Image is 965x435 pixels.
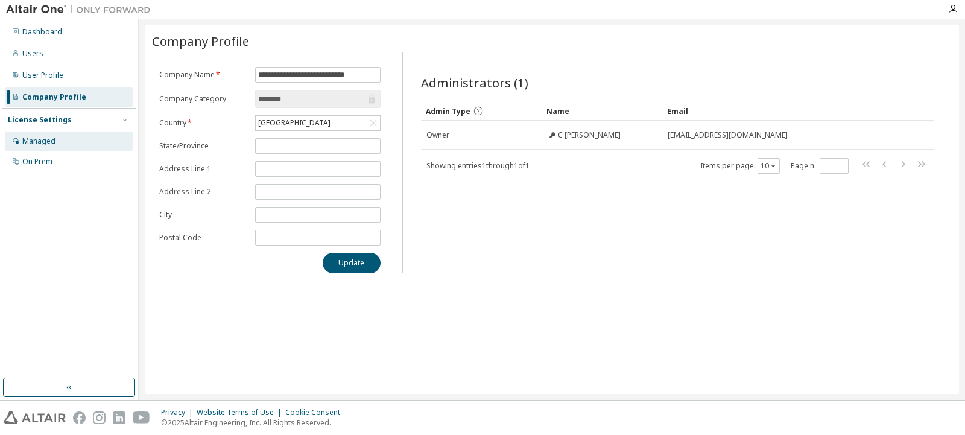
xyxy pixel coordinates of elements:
[73,411,86,424] img: facebook.svg
[22,27,62,37] div: Dashboard
[133,411,150,424] img: youtube.svg
[159,94,248,104] label: Company Category
[426,106,470,116] span: Admin Type
[8,115,72,125] div: License Settings
[22,71,63,80] div: User Profile
[761,161,777,171] button: 10
[22,157,52,167] div: On Prem
[159,233,248,243] label: Postal Code
[22,136,55,146] div: Managed
[113,411,125,424] img: linkedin.svg
[256,116,380,130] div: [GEOGRAPHIC_DATA]
[159,210,248,220] label: City
[546,101,657,121] div: Name
[159,118,248,128] label: Country
[159,187,248,197] label: Address Line 2
[4,411,66,424] img: altair_logo.svg
[791,158,849,174] span: Page n.
[667,101,900,121] div: Email
[6,4,157,16] img: Altair One
[152,33,249,49] span: Company Profile
[159,70,248,80] label: Company Name
[426,160,530,171] span: Showing entries 1 through 1 of 1
[323,253,381,273] button: Update
[700,158,780,174] span: Items per page
[22,92,86,102] div: Company Profile
[161,408,197,418] div: Privacy
[256,116,332,130] div: [GEOGRAPHIC_DATA]
[159,141,248,151] label: State/Province
[159,164,248,174] label: Address Line 1
[426,130,449,140] span: Owner
[93,411,106,424] img: instagram.svg
[197,408,285,418] div: Website Terms of Use
[285,408,347,418] div: Cookie Consent
[558,130,621,140] span: C [PERSON_NAME]
[421,74,528,91] span: Administrators (1)
[161,418,347,428] p: © 2025 Altair Engineering, Inc. All Rights Reserved.
[668,130,788,140] span: [EMAIL_ADDRESS][DOMAIN_NAME]
[22,49,43,59] div: Users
